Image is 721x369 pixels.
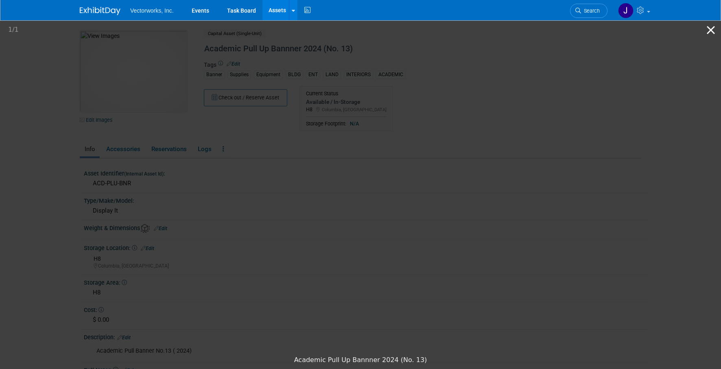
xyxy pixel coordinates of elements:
[80,7,120,15] img: ExhibitDay
[8,26,12,33] span: 1
[570,4,607,18] a: Search
[618,3,634,18] img: Jennifer Hart
[581,8,600,14] span: Search
[130,7,174,14] span: Vectorworks, Inc.
[15,26,19,33] span: 1
[701,20,721,40] button: Close gallery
